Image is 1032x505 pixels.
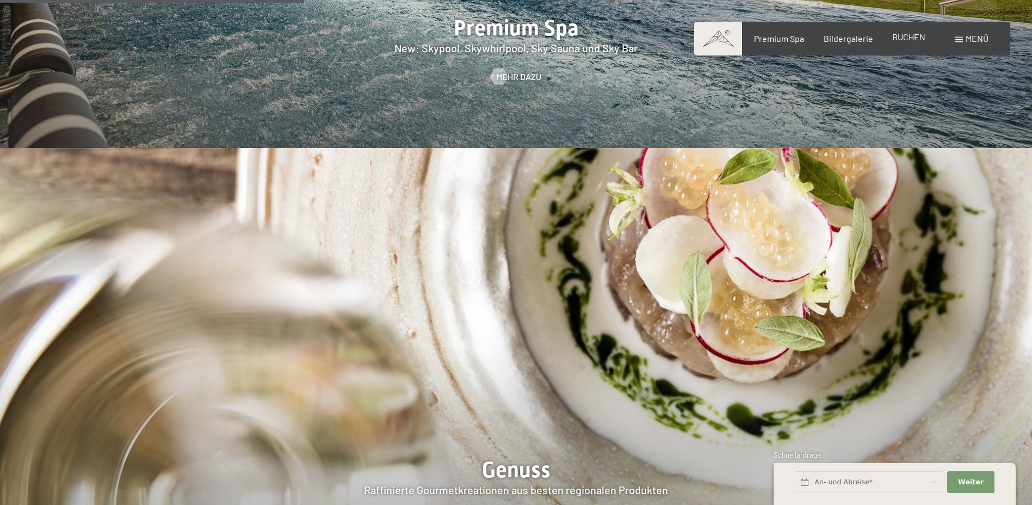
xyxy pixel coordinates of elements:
span: Mehr dazu [496,71,541,83]
span: Weiter [958,477,984,487]
a: BUCHEN [892,32,925,42]
a: Premium Spa [754,33,804,44]
a: Bildergalerie [824,33,873,44]
button: Weiter [947,471,994,494]
a: Mehr dazu [491,71,541,83]
span: Schnellanfrage [774,451,821,459]
span: Menü [966,33,988,44]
